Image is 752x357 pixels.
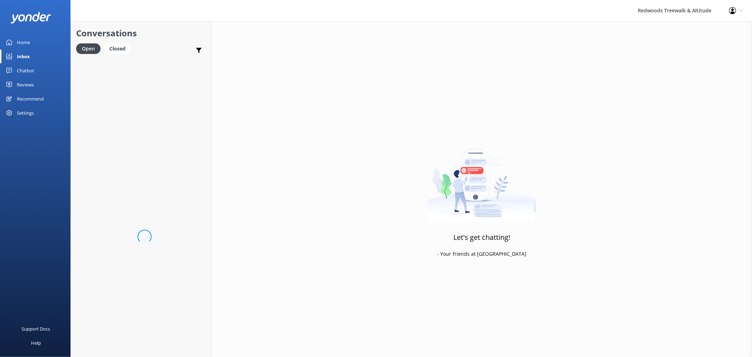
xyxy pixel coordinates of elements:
[17,35,30,49] div: Home
[104,44,134,52] a: Closed
[76,44,104,52] a: Open
[22,322,50,336] div: Support Docs
[11,12,51,24] img: yonder-white-logo.png
[437,250,526,258] p: - Your friends at [GEOGRAPHIC_DATA]
[76,43,100,54] div: Open
[31,336,41,350] div: Help
[453,232,510,243] h3: Let's get chatting!
[427,134,536,223] img: artwork of a man stealing a conversation from at giant smartphone
[17,63,34,78] div: Chatbot
[17,106,34,120] div: Settings
[17,49,30,63] div: Inbox
[17,92,44,106] div: Recommend
[104,43,131,54] div: Closed
[76,26,206,40] h2: Conversations
[17,78,34,92] div: Reviews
